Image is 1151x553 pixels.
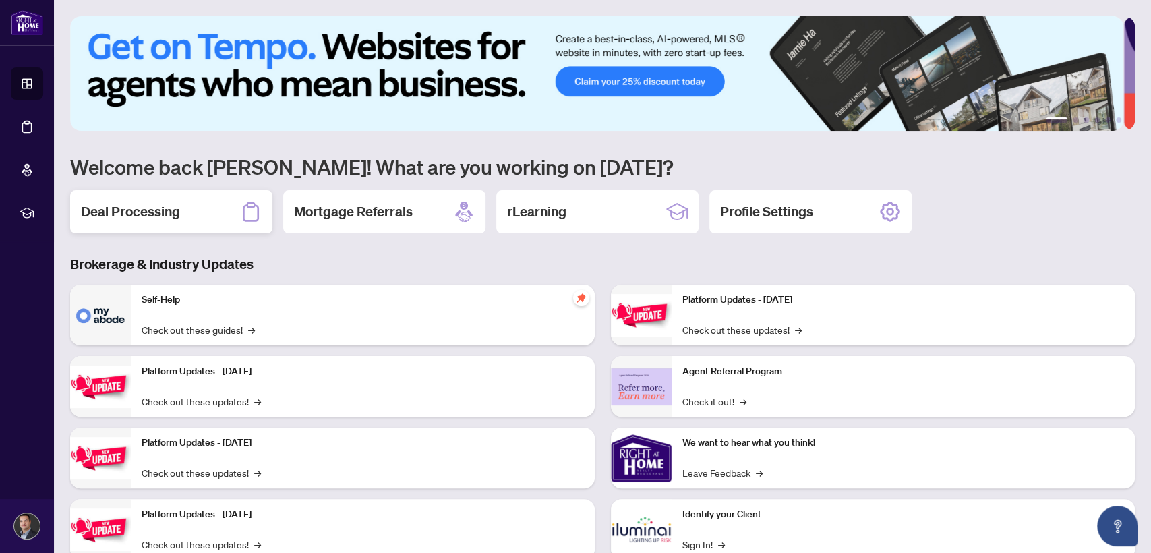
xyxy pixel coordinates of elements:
[611,368,672,405] img: Agent Referral Program
[682,436,1125,450] p: We want to hear what you think!
[142,507,584,522] p: Platform Updates - [DATE]
[70,285,131,345] img: Self-Help
[740,394,746,409] span: →
[70,437,131,479] img: Platform Updates - July 21, 2025
[70,16,1123,131] img: Slide 0
[70,366,131,408] img: Platform Updates - September 16, 2025
[70,154,1135,179] h1: Welcome back [PERSON_NAME]! What are you working on [DATE]?
[507,202,566,221] h2: rLearning
[248,322,255,337] span: →
[1073,117,1078,123] button: 2
[718,537,725,552] span: →
[1097,506,1138,546] button: Open asap
[1116,117,1121,123] button: 6
[142,436,584,450] p: Platform Updates - [DATE]
[682,465,763,480] a: Leave Feedback→
[611,294,672,337] img: Platform Updates - June 23, 2025
[720,202,813,221] h2: Profile Settings
[254,537,261,552] span: →
[682,364,1125,379] p: Agent Referral Program
[14,513,40,539] img: Profile Icon
[70,508,131,551] img: Platform Updates - July 8, 2025
[142,293,584,308] p: Self-Help
[1046,117,1067,123] button: 1
[254,465,261,480] span: →
[682,507,1125,522] p: Identify your Client
[142,537,261,552] a: Check out these updates!→
[294,202,413,221] h2: Mortgage Referrals
[1105,117,1111,123] button: 5
[11,10,43,35] img: logo
[756,465,763,480] span: →
[611,428,672,488] img: We want to hear what you think!
[1084,117,1089,123] button: 3
[254,394,261,409] span: →
[1094,117,1100,123] button: 4
[142,322,255,337] a: Check out these guides!→
[81,202,180,221] h2: Deal Processing
[142,364,584,379] p: Platform Updates - [DATE]
[573,290,589,306] span: pushpin
[682,537,725,552] a: Sign In!→
[142,465,261,480] a: Check out these updates!→
[682,293,1125,308] p: Platform Updates - [DATE]
[142,394,261,409] a: Check out these updates!→
[682,322,802,337] a: Check out these updates!→
[70,255,1135,274] h3: Brokerage & Industry Updates
[682,394,746,409] a: Check it out!→
[795,322,802,337] span: →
